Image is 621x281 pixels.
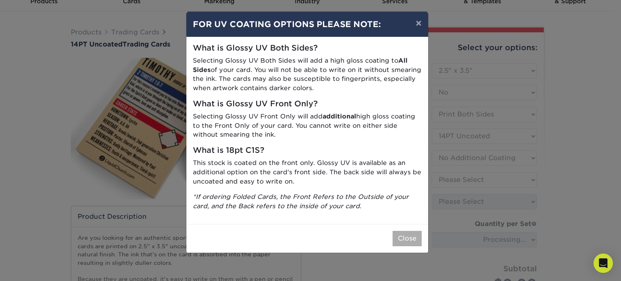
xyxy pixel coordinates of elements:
[193,56,422,93] p: Selecting Glossy UV Both Sides will add a high gloss coating to of your card. You will not be abl...
[323,112,356,120] strong: additional
[193,193,409,210] i: *If ordering Folded Cards, the Front Refers to the Outside of your card, and the Back refers to t...
[594,254,613,273] div: Open Intercom Messenger
[193,44,422,53] h5: What is Glossy UV Both Sides?
[193,158,422,186] p: This stock is coated on the front only. Glossy UV is available as an additional option on the car...
[193,57,408,74] strong: All Sides
[393,231,422,246] button: Close
[193,18,422,30] h4: FOR UV COATING OPTIONS PLEASE NOTE:
[409,12,428,34] button: ×
[193,99,422,109] h5: What is Glossy UV Front Only?
[193,146,422,155] h5: What is 18pt C1S?
[193,112,422,139] p: Selecting Glossy UV Front Only will add high gloss coating to the Front Only of your card. You ca...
